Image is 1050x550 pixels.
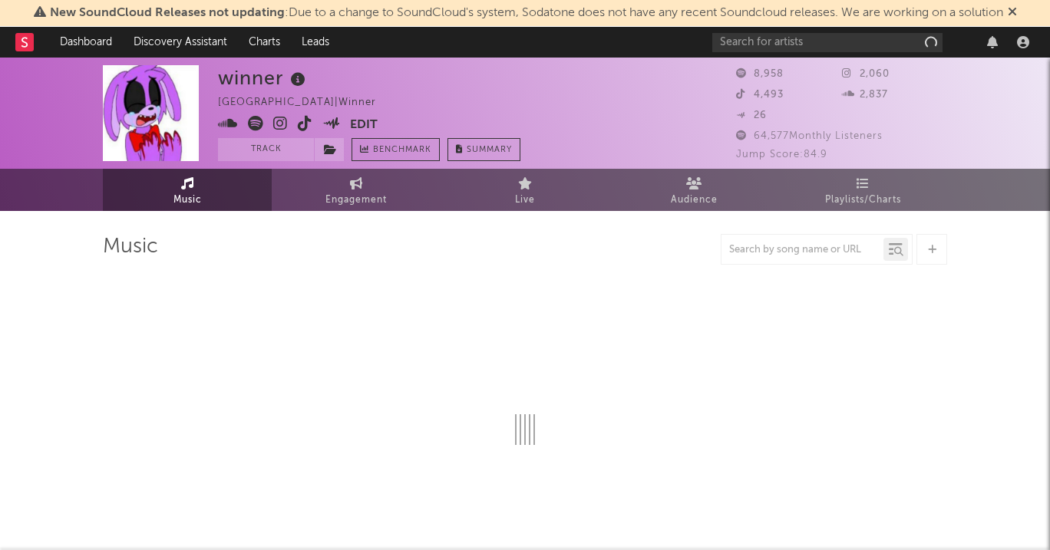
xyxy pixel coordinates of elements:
span: 4,493 [736,90,784,100]
span: Engagement [325,191,387,209]
a: Benchmark [352,138,440,161]
div: winner [218,65,309,91]
span: 2,837 [842,90,888,100]
div: [GEOGRAPHIC_DATA] | winner [218,94,394,112]
span: 64,577 Monthly Listeners [736,131,883,141]
span: Benchmark [373,141,431,160]
input: Search for artists [712,33,943,52]
span: 26 [736,110,767,120]
a: Engagement [272,169,441,211]
span: New SoundCloud Releases not updating [50,7,285,19]
button: Edit [350,116,378,135]
span: Jump Score: 84.9 [736,150,827,160]
a: Leads [291,27,340,58]
input: Search by song name or URL [721,244,883,256]
span: Audience [671,191,718,209]
button: Summary [447,138,520,161]
span: 2,060 [842,69,890,79]
a: Dashboard [49,27,123,58]
span: Live [515,191,535,209]
button: Track [218,138,314,161]
span: Dismiss [1008,7,1017,19]
span: Summary [467,146,512,154]
a: Charts [238,27,291,58]
span: Music [173,191,202,209]
span: Playlists/Charts [825,191,901,209]
a: Music [103,169,272,211]
span: : Due to a change to SoundCloud's system, Sodatone does not have any recent Soundcloud releases. ... [50,7,1003,19]
a: Live [441,169,609,211]
a: Discovery Assistant [123,27,238,58]
a: Playlists/Charts [778,169,947,211]
a: Audience [609,169,778,211]
span: 8,958 [736,69,784,79]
